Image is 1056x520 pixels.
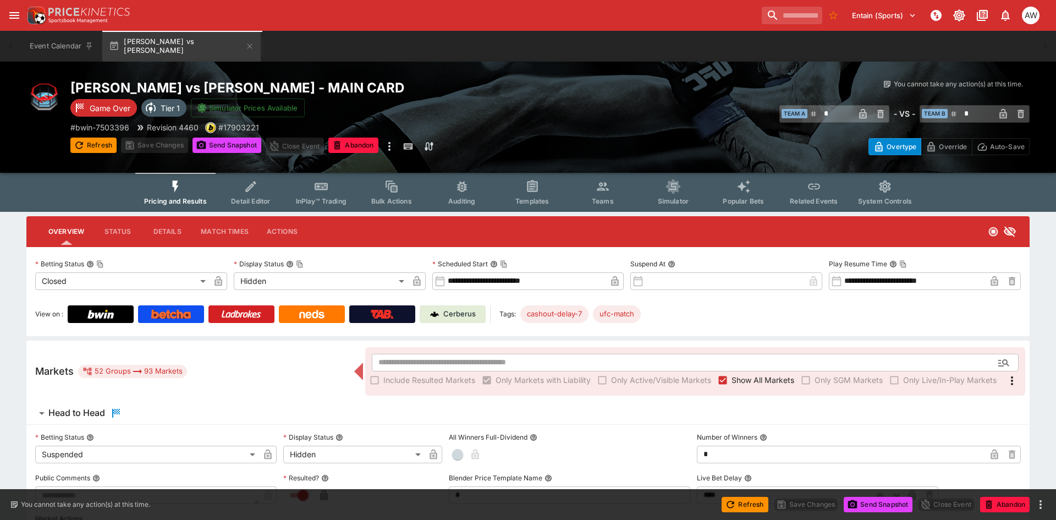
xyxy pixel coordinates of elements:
div: Event type filters [135,173,921,212]
p: You cannot take any action(s) at this time. [21,500,150,510]
p: Override [939,141,967,152]
div: Betting Target: cerberus [593,305,641,323]
button: Open [994,353,1014,373]
button: Status [93,218,142,245]
div: Start From [868,138,1030,155]
span: Only SGM Markets [815,374,883,386]
h2: Copy To Clipboard [70,79,550,96]
button: Live Bet Delay [744,474,752,482]
span: Detail Editor [231,197,270,205]
p: Public Comments [35,473,90,483]
p: Live Bet Delay [697,473,742,483]
svg: Hidden [1003,225,1016,238]
span: Bulk Actions [371,197,412,205]
button: Abandon [328,138,378,153]
img: Neds [299,310,324,319]
img: TabNZ [371,310,394,319]
button: Display Status [335,434,343,441]
img: Ladbrokes [221,310,261,319]
span: Simulator [658,197,689,205]
a: Cerberus [420,305,486,323]
button: Refresh [70,138,117,153]
span: System Controls [858,197,912,205]
button: Copy To Clipboard [96,260,104,268]
div: Ayden Walker [1022,7,1039,24]
button: Details [142,218,192,245]
div: Betting Target: cerberus [520,305,588,323]
button: Betting Status [86,434,94,441]
div: 52 Groups 93 Markets [82,365,183,378]
button: Notifications [996,6,1015,25]
label: View on : [35,305,63,323]
span: Popular Bets [723,197,764,205]
img: Betcha [151,310,191,319]
p: Scheduled Start [432,259,488,269]
span: cashout-delay-7 [520,309,588,320]
button: Actions [257,218,307,245]
span: Show All Markets [732,374,794,386]
span: Mark an event as closed and abandoned. [328,139,378,150]
button: Auto-Save [972,138,1030,155]
div: Suspended [35,446,259,463]
img: Cerberus [430,310,439,319]
p: Copy To Clipboard [70,122,129,133]
img: PriceKinetics Logo [24,4,46,26]
p: Auto-Save [990,141,1025,152]
span: Mark an event as closed and abandoned. [980,498,1030,509]
img: Bwin [87,310,114,319]
span: InPlay™ Trading [296,197,346,205]
button: NOT Connected to PK [926,6,946,25]
button: Public Comments [92,474,100,482]
button: more [1034,498,1047,511]
button: Copy To Clipboard [500,260,508,268]
span: Include Resulted Markets [383,374,475,386]
button: Send Snapshot [193,138,261,153]
span: Only Active/Visible Markets [611,374,711,386]
p: Display Status [234,259,284,269]
img: bwin.png [206,123,216,133]
button: Abandon [980,497,1030,512]
button: Overview [40,218,93,245]
div: bwin [205,122,216,133]
p: Betting Status [35,259,84,269]
p: All Winners Full-Dividend [449,433,527,442]
div: Hidden [234,272,408,290]
label: Tags: [499,305,516,323]
button: Resulted? [321,474,329,482]
h6: Head to Head [48,407,105,419]
svg: Closed [988,226,999,237]
button: Event Calendar [23,31,100,62]
button: more [383,138,396,155]
p: Resulted? [283,473,319,483]
span: ufc-match [593,309,641,320]
span: Pricing and Results [144,197,207,205]
button: Number of Winners [760,434,767,441]
button: Match Times [192,218,257,245]
div: Closed [35,272,210,290]
button: Simulator Prices Available [191,98,305,117]
span: Only Live/In-Play Markets [903,374,997,386]
span: Templates [515,197,549,205]
button: Select Tenant [845,7,923,24]
button: Blender Price Template Name [544,474,552,482]
div: Hidden [283,446,425,463]
span: Only Markets with Liability [496,374,591,386]
button: No Bookmarks [824,7,842,24]
button: Betting StatusCopy To Clipboard [86,260,94,268]
p: Blender Price Template Name [449,473,542,483]
p: Betting Status [35,433,84,442]
span: Teams [592,197,614,205]
button: Suspend At [668,260,675,268]
svg: More [1005,374,1019,387]
button: Ayden Walker [1019,3,1043,28]
p: Number of Winners [697,433,757,442]
h6: - VS - [894,108,915,119]
button: open drawer [4,6,24,25]
button: Overtype [868,138,921,155]
p: Tier 1 [161,102,180,114]
button: Refresh [722,497,768,512]
p: Overtype [887,141,916,152]
button: Copy To Clipboard [899,260,907,268]
img: Sportsbook Management [48,18,108,23]
button: Documentation [972,6,992,25]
